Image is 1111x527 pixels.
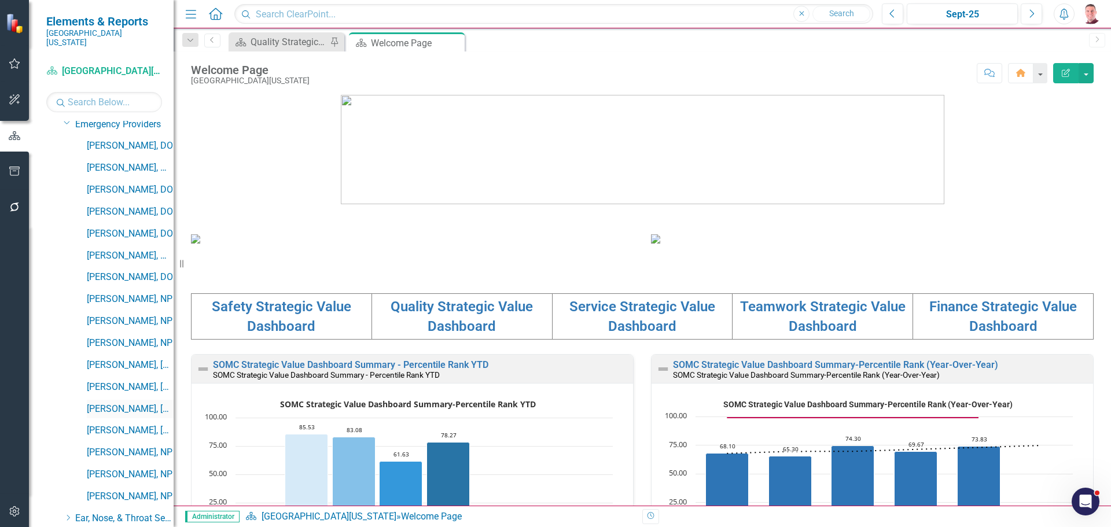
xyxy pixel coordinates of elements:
text: 75.00 [209,440,227,450]
a: Service Strategic Value Dashboard [569,298,715,334]
span: Elements & Reports [46,14,162,28]
a: [PERSON_NAME], DO [87,227,174,241]
text: 83.08 [347,426,362,434]
a: Ear, Nose, & Throat Services [75,512,174,525]
a: [PERSON_NAME], DO [87,183,174,197]
text: 100.00 [665,410,687,421]
div: Welcome Page [371,36,462,50]
img: David Richard [1080,3,1101,24]
text: 25.00 [669,496,687,507]
a: [PERSON_NAME], NP [87,446,174,459]
text: 50.00 [209,468,227,478]
input: Search ClearPoint... [234,4,873,24]
a: [PERSON_NAME], NP [87,337,174,350]
a: Quality Strategic Value Dashboard [231,35,327,49]
img: Not Defined [196,362,210,376]
span: Administrator [185,511,240,522]
text: 61.63 [393,450,409,458]
input: Search Below... [46,92,162,112]
button: Search [812,6,870,22]
img: ClearPoint Strategy [6,13,26,33]
img: download%20somc%20logo%20v2.png [341,95,944,204]
a: [PERSON_NAME], [GEOGRAPHIC_DATA] [87,359,174,372]
a: [PERSON_NAME], NP [87,293,174,306]
a: SOMC Strategic Value Dashboard Summary - Percentile Rank YTD [213,359,488,370]
text: 69.67 [908,440,924,448]
text: 78.27 [441,431,457,439]
a: [PERSON_NAME], NP [87,490,174,503]
text: 73.83 [972,435,987,443]
a: Finance Strategic Value Dashboard [929,298,1077,334]
button: Sept-25 [907,3,1018,24]
a: Teamwork Strategic Value Dashboard [740,298,906,334]
a: [PERSON_NAME], DO [87,271,174,284]
text: 75.00 [669,439,687,449]
a: [PERSON_NAME], MD [87,249,174,263]
div: Sept-25 [911,8,1014,21]
a: [PERSON_NAME], DO [87,205,174,219]
small: SOMC Strategic Value Dashboard Summary-Percentile Rank (Year-Over-Year) [673,370,940,379]
text: 74.30 [845,434,861,443]
div: Welcome Page [401,511,462,522]
img: Not Defined [656,362,670,376]
text: 68.10 [720,442,735,450]
div: » [245,510,634,524]
a: Emergency Providers [75,118,174,131]
text: 65.30 [783,445,799,453]
div: Quality Strategic Value Dashboard [251,35,327,49]
div: [GEOGRAPHIC_DATA][US_STATE] [191,76,310,85]
img: download%20somc%20mission%20vision.png [191,234,200,244]
text: SOMC Strategic Value Dashboard Summary-Percentile Rank (Year-Over-Year) [723,400,1013,409]
a: Safety Strategic Value Dashboard [212,298,351,334]
text: 85.53 [299,423,315,431]
a: [PERSON_NAME], [GEOGRAPHIC_DATA] [87,424,174,437]
text: 100.00 [205,411,227,422]
text: 25.00 [209,496,227,507]
a: [GEOGRAPHIC_DATA][US_STATE] [262,511,396,522]
a: [GEOGRAPHIC_DATA][US_STATE] [46,65,162,78]
small: [GEOGRAPHIC_DATA][US_STATE] [46,28,162,47]
a: SOMC Strategic Value Dashboard Summary-Percentile Rank (Year-Over-Year) [673,359,998,370]
a: [PERSON_NAME], NP [87,315,174,328]
a: [PERSON_NAME], [GEOGRAPHIC_DATA] [87,403,174,416]
a: [PERSON_NAME], NP [87,468,174,481]
div: Welcome Page [191,64,310,76]
text: SOMC Strategic Value Dashboard Summary-Percentile Rank YTD [280,399,536,410]
small: SOMC Strategic Value Dashboard Summary - Percentile Rank YTD [213,370,440,379]
text: 50.00 [669,467,687,478]
span: Search [829,9,854,18]
iframe: Intercom live chat [1072,488,1099,515]
img: download%20somc%20strategic%20values%20v2.png [651,234,660,244]
a: [PERSON_NAME], DO [87,139,174,153]
g: Goal, series 2 of 3. Line with 6 data points. [725,415,981,420]
a: [PERSON_NAME], [GEOGRAPHIC_DATA] [87,381,174,394]
a: Quality Strategic Value Dashboard [391,298,533,334]
a: [PERSON_NAME], MD [87,161,174,175]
